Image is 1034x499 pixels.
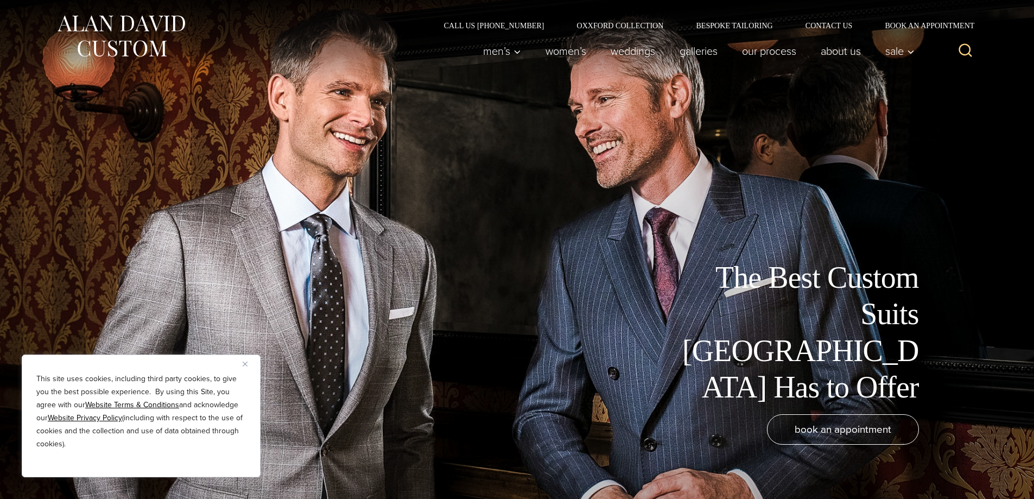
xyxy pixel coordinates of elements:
span: Sale [885,46,915,56]
a: book an appointment [767,414,919,445]
img: Close [243,362,248,367]
a: Women’s [533,40,598,62]
a: weddings [598,40,667,62]
a: Oxxford Collection [560,22,680,29]
img: Alan David Custom [56,12,186,60]
a: Call Us [PHONE_NUMBER] [428,22,561,29]
a: Website Terms & Conditions [85,399,179,410]
nav: Primary Navigation [471,40,920,62]
h1: The Best Custom Suits [GEOGRAPHIC_DATA] Has to Offer [675,260,919,406]
span: Men’s [483,46,521,56]
nav: Secondary Navigation [428,22,979,29]
a: Website Privacy Policy [48,412,122,424]
a: About Us [808,40,873,62]
a: Our Process [729,40,808,62]
a: Galleries [667,40,729,62]
button: View Search Form [953,38,979,64]
a: Contact Us [789,22,869,29]
a: Bespoke Tailoring [680,22,789,29]
a: Book an Appointment [868,22,978,29]
button: Close [243,357,256,370]
p: This site uses cookies, including third party cookies, to give you the best possible experience. ... [36,372,246,451]
span: book an appointment [795,421,891,437]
